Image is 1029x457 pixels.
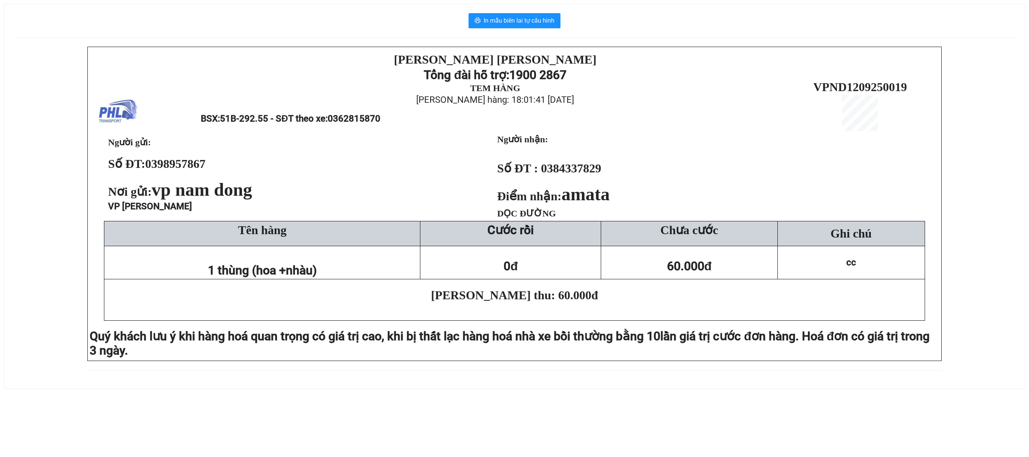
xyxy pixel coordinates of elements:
[108,185,255,198] span: Nơi gửi:
[469,13,560,28] button: printerIn mẫu biên lai tự cấu hình
[152,180,252,200] span: vp nam dong
[846,257,856,268] span: cc
[497,189,610,203] strong: Điểm nhận:
[108,137,151,147] span: Người gửi:
[145,157,206,171] span: 0398957867
[831,227,872,240] span: Ghi chú
[484,16,554,25] span: In mẫu biên lai tự cấu hình
[660,223,718,237] span: Chưa cước
[431,288,598,302] span: [PERSON_NAME] thu: 60.000đ
[667,259,712,273] span: 60.000đ
[208,263,317,277] span: 1 thùng (hoa +nhàu)
[487,223,534,237] strong: Cước rồi
[328,113,380,124] span: 0362815870
[90,329,930,358] span: lần giá trị cước đơn hàng. Hoá đơn có giá trị trong 3 ngày.
[562,184,610,204] span: amata
[424,68,509,82] strong: Tổng đài hỗ trợ:
[99,93,137,131] img: logo
[220,113,380,124] span: 51B-292.55 - SĐT theo xe:
[509,68,566,82] strong: 1900 2867
[541,161,601,175] span: 0384337829
[15,35,85,64] strong: Tổng đài hỗ trợ:
[813,80,907,94] span: VPND1209250019
[90,329,660,343] span: Quý khách lưu ý khi hàng hoá quan trọng có giá trị cao, khi bị thất lạc hàng hoá nhà xe bồi thườn...
[475,17,481,24] span: printer
[504,259,518,273] span: 0đ
[497,134,548,144] strong: Người nhận:
[108,201,192,212] span: VP [PERSON_NAME]
[416,94,574,105] span: [PERSON_NAME] hàng: 18:01:41 [DATE]
[470,83,520,93] strong: TEM HÀNG
[34,49,91,64] strong: 1900 2867
[394,53,597,66] strong: [PERSON_NAME] [PERSON_NAME]
[108,157,206,171] strong: Số ĐT:
[497,161,538,175] strong: Số ĐT :
[497,209,556,218] span: DỌC ĐƯỜNG
[238,223,287,237] span: Tên hàng
[3,6,103,34] strong: [PERSON_NAME] [PERSON_NAME]
[201,113,380,124] span: BSX:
